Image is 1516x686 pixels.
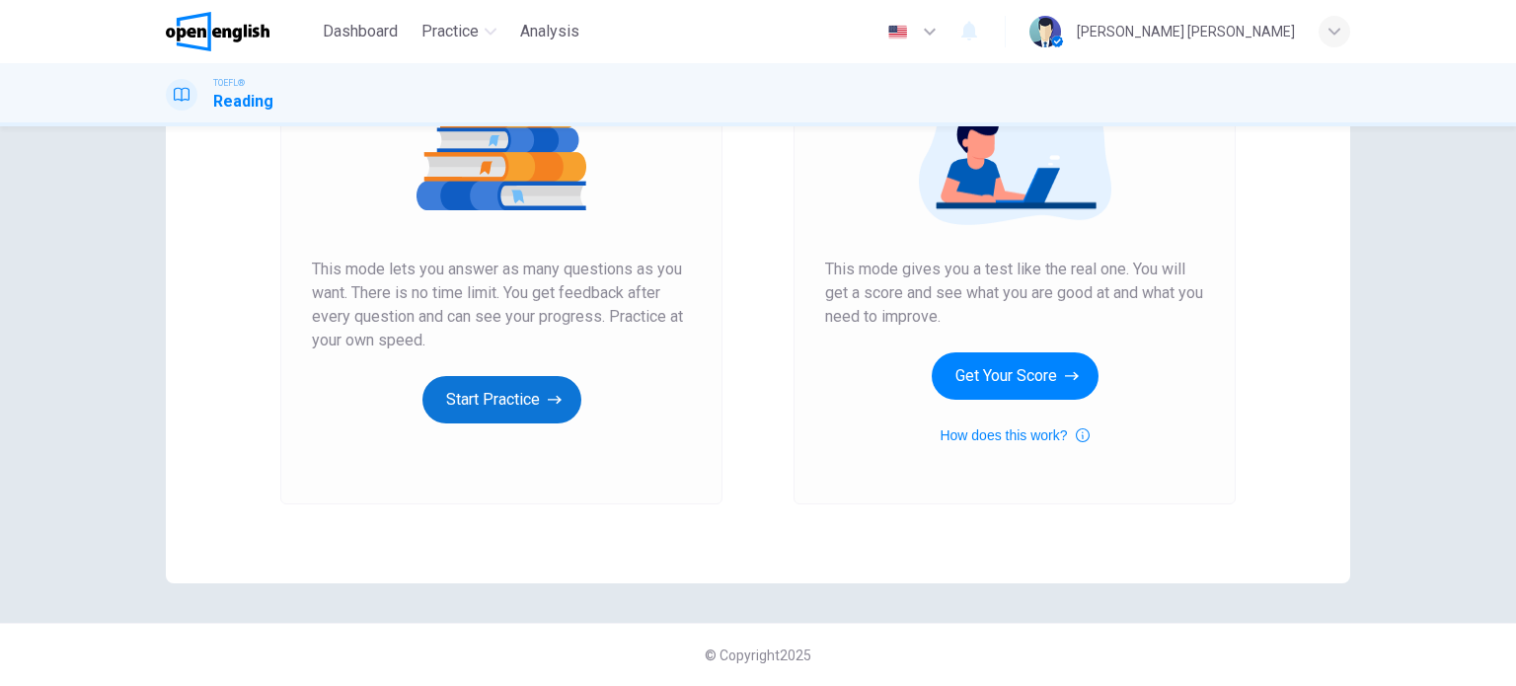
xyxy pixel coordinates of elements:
[1029,16,1061,47] img: Profile picture
[315,14,406,49] button: Dashboard
[312,258,691,352] span: This mode lets you answer as many questions as you want. There is no time limit. You get feedback...
[940,423,1089,447] button: How does this work?
[1077,20,1295,43] div: [PERSON_NAME] [PERSON_NAME]
[421,20,479,43] span: Practice
[323,20,398,43] span: Dashboard
[422,376,581,423] button: Start Practice
[414,14,504,49] button: Practice
[213,90,273,114] h1: Reading
[512,14,587,49] button: Analysis
[213,76,245,90] span: TOEFL®
[166,12,269,51] img: OpenEnglish logo
[520,20,579,43] span: Analysis
[825,258,1204,329] span: This mode gives you a test like the real one. You will get a score and see what you are good at a...
[885,25,910,39] img: en
[932,352,1099,400] button: Get Your Score
[166,12,315,51] a: OpenEnglish logo
[705,648,811,663] span: © Copyright 2025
